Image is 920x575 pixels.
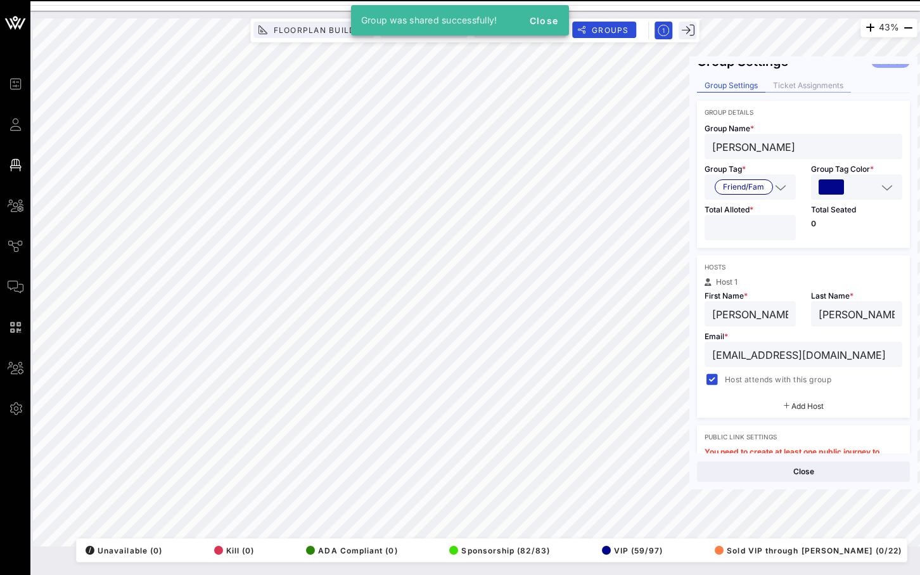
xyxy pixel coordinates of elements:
[811,164,874,174] span: Group Tag Color
[705,332,728,341] span: Email
[591,25,629,35] span: Groups
[791,401,824,411] span: Add Host
[705,124,754,133] span: Group Name
[253,22,374,38] button: Floorplan Builder
[705,291,748,300] span: First Name
[361,15,497,25] span: Group was shared successfully!
[523,9,564,32] button: Close
[306,546,397,555] span: ADA Compliant (0)
[716,277,738,287] span: Host 1
[705,205,753,214] span: Total Alloted
[528,15,559,26] span: Close
[705,263,902,271] div: Hosts
[705,108,902,116] div: Group Details
[811,291,853,300] span: Last Name
[86,546,162,555] span: Unavailable (0)
[711,541,902,559] button: Sold VIP through [PERSON_NAME] (0/22)
[86,546,94,555] div: /
[860,18,917,37] div: 43%
[598,541,663,559] button: VIP (59/97)
[210,541,255,559] button: Kill (0)
[272,25,366,35] span: Floorplan Builder
[725,373,831,386] span: Host attends with this group
[445,541,549,559] button: Sponsorship (82/83)
[572,22,637,38] button: Groups
[82,541,162,559] button: /Unavailable (0)
[784,403,824,410] button: Add Host
[705,174,796,200] div: Friend/Family
[705,447,879,464] span: You need to create at least one public journey to manage public group links.
[765,79,851,93] div: Ticket Assignments
[715,546,902,555] span: Sold VIP through [PERSON_NAME] (0/22)
[723,180,765,194] span: Friend/Family
[302,541,397,559] button: ADA Compliant (0)
[602,546,663,555] span: VIP (59/97)
[449,546,549,555] span: Sponsorship (82/83)
[214,546,255,555] span: Kill (0)
[811,220,902,228] p: 0
[697,462,910,482] button: Close
[705,433,902,441] div: Public Link Settings
[811,205,856,214] span: Total Seated
[705,164,746,174] span: Group Tag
